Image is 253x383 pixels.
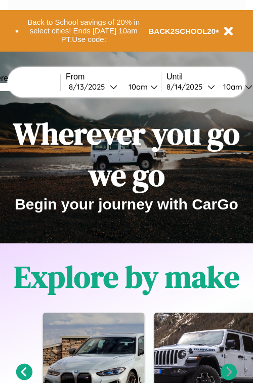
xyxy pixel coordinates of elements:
button: 8/13/2025 [66,81,120,92]
div: 8 / 13 / 2025 [69,82,110,92]
div: 10am [218,82,245,92]
button: 10am [120,81,161,92]
div: 10am [123,82,150,92]
b: BACK2SCHOOL20 [149,27,216,35]
label: From [66,72,161,81]
div: 8 / 14 / 2025 [166,82,207,92]
h1: Explore by make [14,256,239,297]
button: Back to School savings of 20% in select cities! Ends [DATE] 10am PT.Use code: [19,15,149,47]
